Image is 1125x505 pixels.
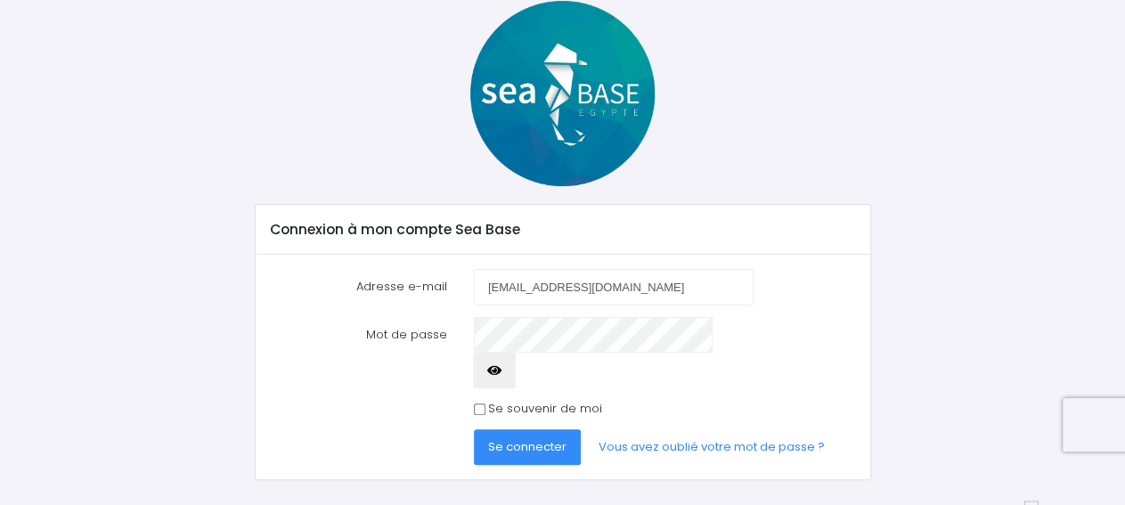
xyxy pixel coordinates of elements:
[256,205,870,255] div: Connexion à mon compte Sea Base
[474,429,581,465] button: Se connecter
[584,429,839,465] a: Vous avez oublié votre mot de passe ?
[257,269,461,305] label: Adresse e-mail
[488,400,602,418] label: Se souvenir de moi
[488,438,567,455] span: Se connecter
[257,317,461,389] label: Mot de passe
